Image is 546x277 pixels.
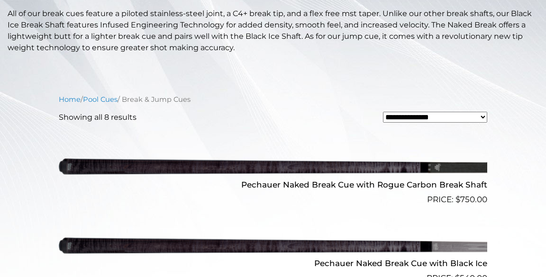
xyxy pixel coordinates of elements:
img: Pechauer Naked Break Cue with Rogue Carbon Break Shaft [59,131,487,202]
h2: Pechauer Naked Break Cue with Rogue Carbon Break Shaft [59,176,487,193]
a: Pechauer Naked Break Cue with Rogue Carbon Break Shaft $750.00 [59,131,487,206]
a: Pool Cues [83,95,118,104]
bdi: 750.00 [455,195,487,204]
span: $ [455,195,460,204]
nav: Breadcrumb [59,94,487,105]
p: Showing all 8 results [59,112,136,123]
select: Shop order [383,112,487,123]
p: All of our break cues feature a piloted stainless-steel joint, a C4+ break tip, and a flex free m... [8,8,538,54]
a: Home [59,95,81,104]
